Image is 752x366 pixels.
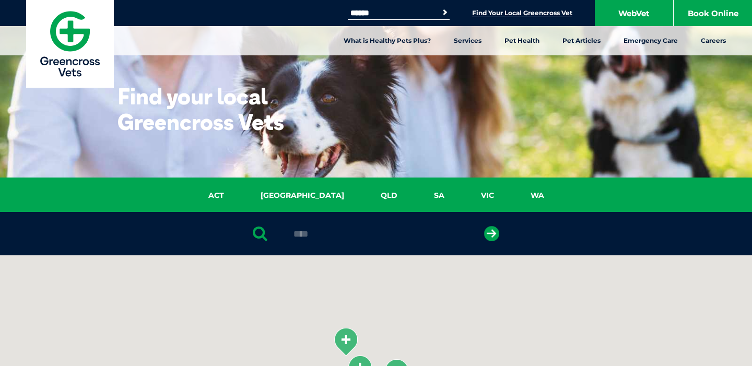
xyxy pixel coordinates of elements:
[190,190,242,202] a: ACT
[493,26,551,55] a: Pet Health
[551,26,612,55] a: Pet Articles
[463,190,512,202] a: VIC
[689,26,737,55] a: Careers
[442,26,493,55] a: Services
[612,26,689,55] a: Emergency Care
[332,26,442,55] a: What is Healthy Pets Plus?
[118,84,324,135] h1: Find your local Greencross Vets
[472,9,572,17] a: Find Your Local Greencross Vet
[333,327,359,356] div: Butler
[416,190,463,202] a: SA
[242,190,362,202] a: [GEOGRAPHIC_DATA]
[440,7,450,18] button: Search
[512,190,562,202] a: WA
[362,190,416,202] a: QLD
